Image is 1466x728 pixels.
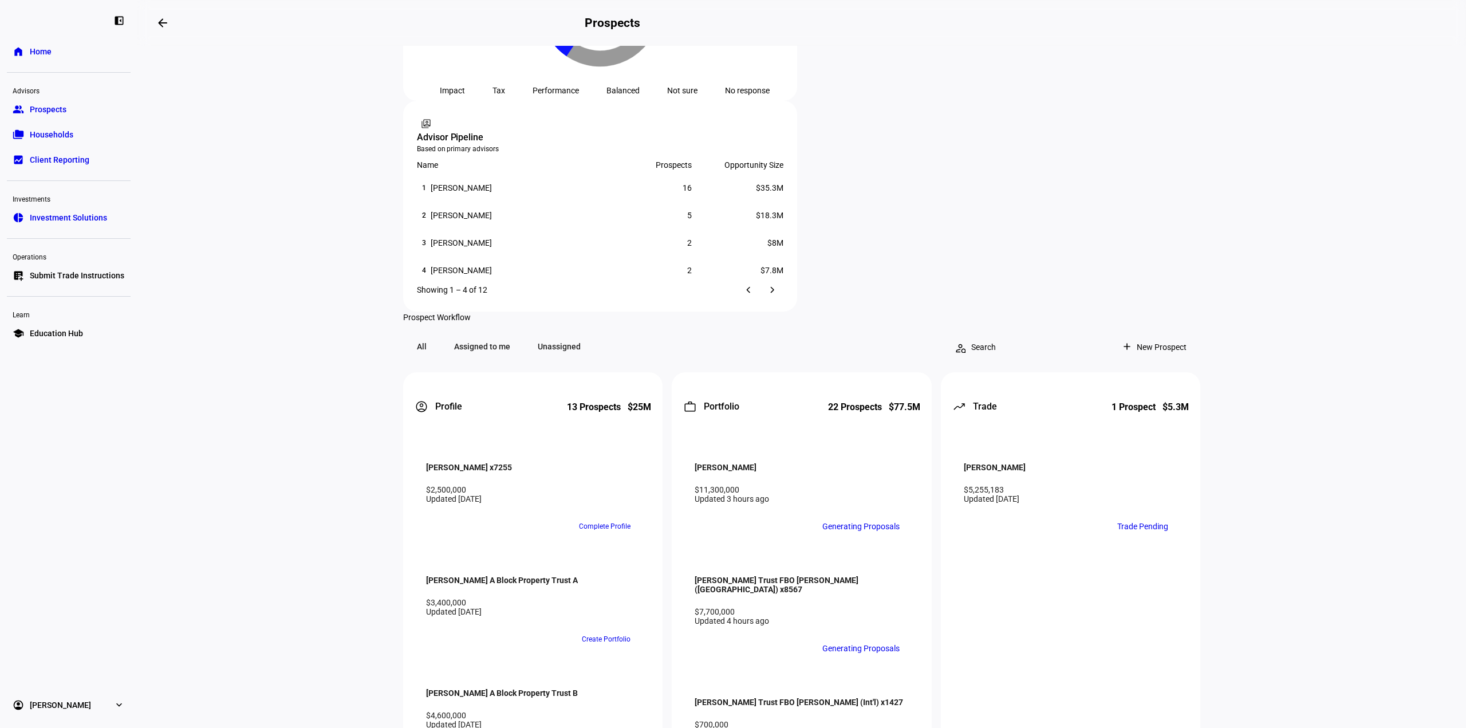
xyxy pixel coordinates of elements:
[973,400,997,414] span: Trade
[822,644,900,653] div: Generating Proposals
[420,118,432,129] mat-icon: switch_account
[435,400,462,414] span: Profile
[567,400,621,414] div: 13 Prospects
[30,154,89,166] span: Client Reporting
[695,576,908,594] h4: [PERSON_NAME] Trust FBO [PERSON_NAME] ([GEOGRAPHIC_DATA]) x8567
[417,236,431,250] div: 3
[1112,400,1156,414] div: 1 Prospect
[692,160,783,170] div: Opportunity Size
[13,129,24,140] eth-mat-symbol: folder_copy
[692,266,783,275] div: $7.8M
[417,144,783,154] div: Based on primary advisors
[1117,522,1168,531] div: Trade Pending
[695,485,908,494] div: $11,300,000
[692,211,783,220] div: $18.3M
[7,148,131,171] a: bid_landscapeClient Reporting
[7,306,131,322] div: Learn
[415,440,651,546] a: [PERSON_NAME] x7255$2,500,000Updated [DATE]SSKKComplete Profile
[667,86,697,95] div: Not sure
[695,494,908,503] div: Updated 3 hours ago
[7,98,131,121] a: groupProspects
[695,698,903,707] h4: [PERSON_NAME] Trust FBO [PERSON_NAME] (Int'l) x1427
[426,688,578,698] h4: [PERSON_NAME] A Block Property Trust B
[692,183,783,192] div: $35.3M
[533,86,579,95] div: Performance
[699,644,708,652] span: LW
[828,400,882,414] div: 22 Prospects
[1162,400,1189,414] div: $5.3M
[969,522,977,530] span: SS
[30,328,83,339] span: Education Hub
[415,554,651,660] a: [PERSON_NAME] A Block Property Trust A$3,400,000Updated [DATE]JHELCreate Portfolio
[704,400,739,414] span: Portfolio
[600,160,692,170] div: Prospects
[417,131,783,144] div: Advisor Pipeline
[13,212,24,223] eth-mat-symbol: pie_chart
[426,711,640,720] div: $4,600,000
[13,46,24,57] eth-mat-symbol: home
[431,183,492,192] div: [PERSON_NAME]
[417,263,431,277] div: 4
[449,635,456,643] span: EL
[964,485,1177,494] div: $5,255,183
[692,238,783,247] div: $8M
[426,463,512,472] h4: [PERSON_NAME] x7255
[600,266,692,275] div: 2
[30,699,91,711] span: [PERSON_NAME]
[30,212,107,223] span: Investment Solutions
[13,699,24,711] eth-mat-symbol: account_circle
[30,46,52,57] span: Home
[113,699,125,711] eth-mat-symbol: expand_more
[695,616,908,625] div: Updated 4 hours ago
[417,285,487,294] div: Showing 1 – 4 of 12
[426,485,640,494] div: $2,500,000
[492,86,505,95] div: Tax
[113,15,125,26] eth-mat-symbol: left_panel_close
[573,630,640,648] button: Create Portfolio
[440,86,465,95] div: Impact
[156,16,170,30] mat-icon: arrow_backwards
[13,104,24,115] eth-mat-symbol: group
[628,400,651,414] div: $25M
[600,238,692,247] div: 2
[683,554,920,669] a: [PERSON_NAME] Trust FBO [PERSON_NAME] ([GEOGRAPHIC_DATA]) x8567$7,700,000Updated 4 hours agoLW+3G...
[524,335,594,358] span: Unassigned
[7,123,131,146] a: folder_copyHouseholds
[440,335,524,358] span: Assigned to me
[766,283,779,297] mat-icon: chevron_right
[7,190,131,206] div: Investments
[426,607,640,616] div: Updated [DATE]
[570,517,640,536] button: Complete Profile
[964,463,1026,472] h4: [PERSON_NAME]
[683,440,920,546] a: [PERSON_NAME]$11,300,000Updated 3 hours agoCCGenerating Proposals
[431,238,492,247] div: [PERSON_NAME]
[431,635,440,643] span: JH
[403,336,594,359] mat-button-toggle-group: Filter prospects by advisor
[30,129,73,140] span: Households
[431,211,492,220] div: [PERSON_NAME]
[717,644,725,652] span: +3
[417,208,431,222] div: 2
[13,154,24,166] eth-mat-symbol: bid_landscape
[426,494,640,503] div: Updated [DATE]
[699,522,708,530] span: CC
[600,183,692,192] div: 16
[889,400,920,414] div: $77.5M
[448,522,457,530] span: KK
[606,86,640,95] div: Balanced
[695,463,756,472] h4: [PERSON_NAME]
[600,211,692,220] div: 5
[7,206,131,229] a: pie_chartInvestment Solutions
[952,400,966,414] mat-icon: moving
[585,16,640,30] h2: Prospects
[952,440,1189,546] a: [PERSON_NAME]$5,255,183Updated [DATE]SSKKTrade Pending
[30,270,124,281] span: Submit Trade Instructions
[582,630,630,648] span: Create Portfolio
[403,313,1200,322] div: Prospect Workflow
[822,522,900,531] div: Generating Proposals
[431,522,439,530] span: SS
[13,328,24,339] eth-mat-symbol: school
[30,104,66,115] span: Prospects
[415,400,428,414] mat-icon: account_circle
[1121,341,1133,352] mat-icon: add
